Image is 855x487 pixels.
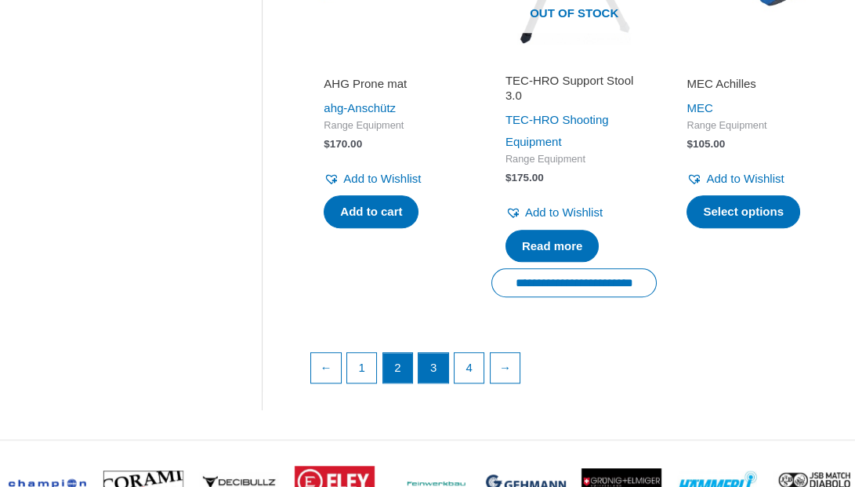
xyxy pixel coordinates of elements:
iframe: Customer reviews powered by Trustpilot [505,54,643,73]
a: MEC Achilles [687,76,824,97]
a: Select options for “MEC Achilles” [687,195,800,228]
a: → [491,353,520,383]
span: $ [505,172,512,184]
iframe: Customer reviews powered by Trustpilot [324,54,462,73]
a: Add to cart: “AHG Prone mat” [324,195,418,228]
a: TEC-HRO Support Stool 3.0 [505,73,643,110]
span: Add to Wishlist [343,172,421,185]
a: ahg-Anschütz [324,101,396,114]
bdi: 175.00 [505,172,544,184]
a: TEC-HRO Shooting Equipment [505,113,609,148]
span: Range Equipment [324,119,462,133]
span: Range Equipment [505,153,643,166]
iframe: Customer reviews powered by Trustpilot [687,54,824,73]
a: Page 3 [418,353,448,383]
a: ← [311,353,341,383]
a: Page 1 [347,353,377,383]
a: Add to Wishlist [324,168,421,190]
a: Read more about “TEC-HRO Support Stool 3.0” [505,230,600,263]
h2: MEC Achilles [687,76,824,92]
span: $ [687,138,693,150]
span: $ [324,138,330,150]
a: Add to Wishlist [505,202,603,224]
span: Add to Wishlist [525,205,603,219]
span: Page 2 [383,353,413,383]
h2: TEC-HRO Support Stool 3.0 [505,73,643,104]
nav: Product Pagination [310,352,839,391]
a: AHG Prone mat [324,76,462,97]
span: Add to Wishlist [706,172,784,185]
h2: AHG Prone mat [324,76,462,92]
bdi: 105.00 [687,138,725,150]
a: MEC [687,101,712,114]
bdi: 170.00 [324,138,362,150]
a: Add to Wishlist [687,168,784,190]
span: Range Equipment [687,119,824,133]
a: Page 4 [455,353,484,383]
